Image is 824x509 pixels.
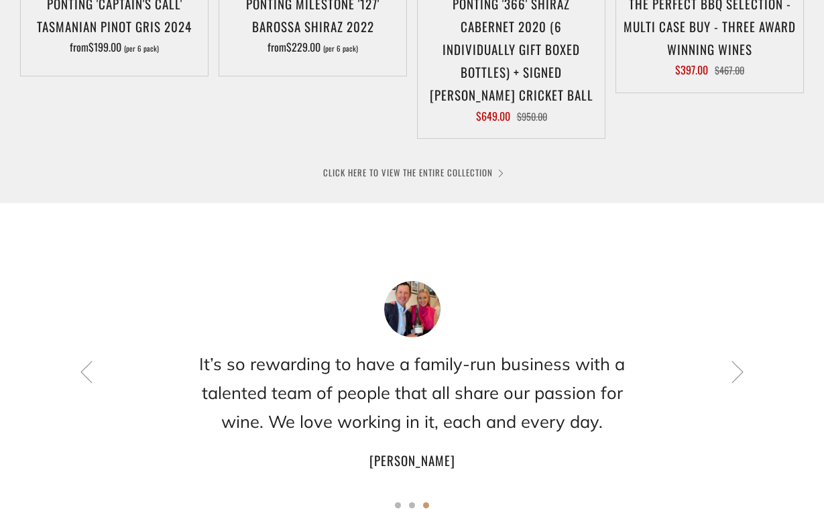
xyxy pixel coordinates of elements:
[423,502,429,508] button: 3
[395,502,401,508] button: 1
[323,45,358,52] span: (per 6 pack)
[89,39,121,55] span: $199.00
[715,63,744,77] span: $467.00
[124,45,159,52] span: (per 6 pack)
[517,109,547,123] span: $950.00
[70,39,159,55] span: from
[323,166,502,179] a: CLICK HERE TO VIEW THE ENTIRE COLLECTION
[268,39,358,55] span: from
[286,39,320,55] span: $229.00
[184,349,640,437] h2: It’s so rewarding to have a family-run business with a talented team of people that all share our...
[409,502,415,508] button: 2
[675,62,708,78] span: $397.00
[476,108,510,124] span: $649.00
[184,449,640,471] h4: [PERSON_NAME]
